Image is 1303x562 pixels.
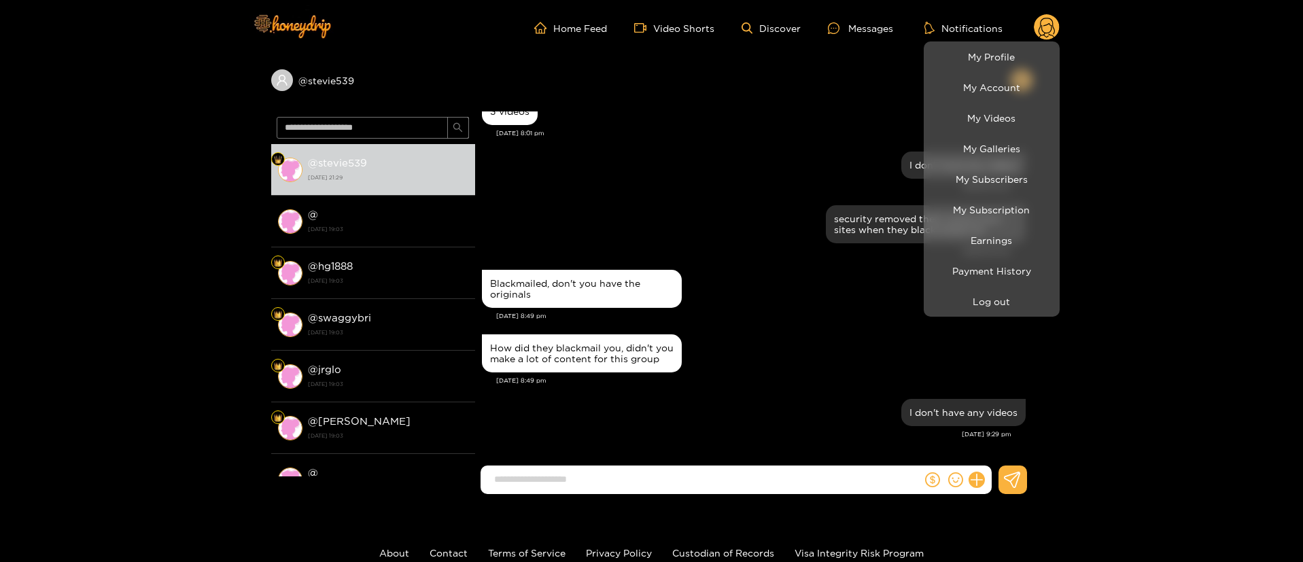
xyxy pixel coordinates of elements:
[927,137,1056,160] a: My Galleries
[927,75,1056,99] a: My Account
[927,228,1056,252] a: Earnings
[927,106,1056,130] a: My Videos
[927,45,1056,69] a: My Profile
[927,289,1056,313] button: Log out
[927,198,1056,222] a: My Subscription
[927,259,1056,283] a: Payment History
[927,167,1056,191] a: My Subscribers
